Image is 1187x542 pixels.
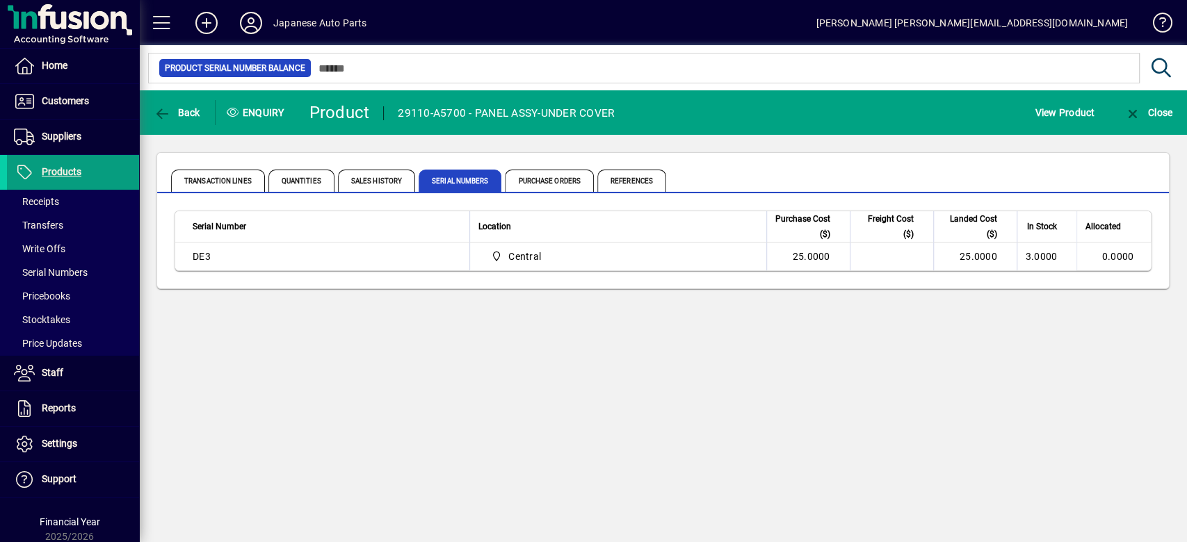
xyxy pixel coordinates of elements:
a: Pricebooks [7,284,139,308]
a: Knowledge Base [1142,3,1170,48]
span: Staff [42,367,63,378]
span: Home [42,60,67,71]
a: Suppliers [7,120,139,154]
a: Support [7,462,139,497]
span: Stocktakes [14,314,70,325]
span: In Stock [1027,219,1057,234]
span: Product Serial Number Balance [165,61,305,75]
span: Customers [42,95,89,106]
div: Allocated [1085,219,1133,234]
a: Staff [7,356,139,391]
span: Transaction Lines [171,170,265,192]
span: Freight Cost ($) [859,211,914,242]
span: Receipts [14,196,59,207]
span: Serial Numbers [14,267,88,278]
a: Receipts [7,190,139,213]
span: Settings [42,438,77,449]
span: Purchase Cost ($) [775,211,830,242]
td: DE3 [175,243,469,270]
div: In Stock [1026,219,1070,234]
a: Serial Numbers [7,261,139,284]
span: Quantities [268,170,334,192]
div: Purchase Cost ($) [775,211,843,242]
span: Support [42,473,76,484]
div: Product [309,101,370,124]
span: Location [478,219,511,234]
app-page-header-button: Close enquiry [1109,100,1187,125]
a: Customers [7,84,139,119]
span: Landed Cost ($) [942,211,997,242]
a: Write Offs [7,237,139,261]
div: Enquiry [216,101,299,124]
span: Serial Numbers [419,170,501,192]
div: Japanese Auto Parts [273,12,366,34]
button: Add [184,10,229,35]
a: Reports [7,391,139,426]
button: Profile [229,10,273,35]
span: Purchase Orders [505,170,594,192]
span: Financial Year [40,516,100,527]
td: 25.0000 [766,243,850,270]
div: [PERSON_NAME] [PERSON_NAME][EMAIL_ADDRESS][DOMAIN_NAME] [816,12,1128,34]
span: View Product [1035,101,1095,124]
span: References [597,170,666,192]
span: Sales History [338,170,415,192]
a: Stocktakes [7,308,139,331]
div: Landed Cost ($) [942,211,1010,242]
div: Serial Number [193,219,461,234]
span: Transfers [14,220,63,231]
span: Pricebooks [14,290,70,302]
button: Back [150,100,204,125]
span: Write Offs [14,243,65,254]
span: Back [154,107,200,118]
a: Settings [7,427,139,461]
span: Reports [42,402,76,413]
a: Home [7,49,139,83]
span: Allocated [1085,219,1121,234]
span: Central [485,248,751,265]
span: Serial Number [193,219,246,234]
button: View Product [1031,100,1098,125]
button: Close [1120,100,1176,125]
span: Products [42,166,81,177]
div: 29110-A5700 - PANEL ASSY-UNDER COVER [398,102,615,124]
a: Price Updates [7,331,139,355]
span: Central [508,249,541,263]
span: Suppliers [42,131,81,142]
app-page-header-button: Back [139,100,216,125]
span: Price Updates [14,338,82,349]
td: 25.0000 [933,243,1017,270]
td: 0.0000 [1076,243,1151,270]
span: Close [1124,107,1172,118]
div: Location [478,219,758,234]
a: Transfers [7,213,139,237]
div: Freight Cost ($) [859,211,926,242]
td: 3.0000 [1017,243,1077,270]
